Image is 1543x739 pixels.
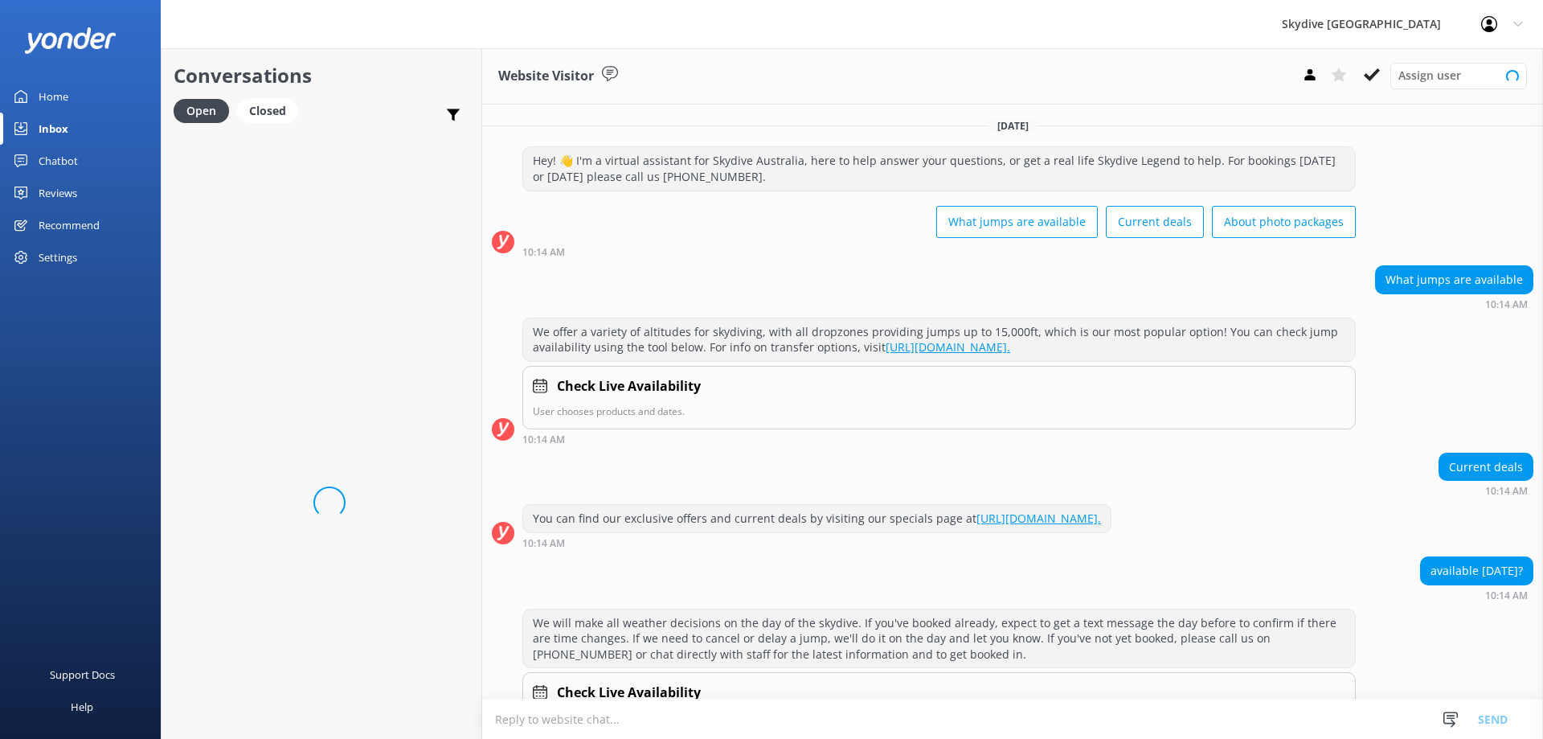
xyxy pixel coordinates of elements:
[557,376,701,397] h4: Check Live Availability
[522,246,1356,257] div: Aug 28 2025 10:14am (UTC +10:00) Australia/Brisbane
[1421,557,1533,585] div: available [DATE]?
[39,113,68,145] div: Inbox
[39,241,77,273] div: Settings
[71,691,93,723] div: Help
[976,511,1101,526] a: [URL][DOMAIN_NAME].
[523,505,1111,532] div: You can find our exclusive offers and current deals by visiting our specials page at
[498,66,594,87] h3: Website Visitor
[522,537,1111,548] div: Aug 28 2025 10:14am (UTC +10:00) Australia/Brisbane
[936,206,1098,238] button: What jumps are available
[24,27,117,54] img: yonder-white-logo.png
[1212,206,1356,238] button: About photo packages
[1439,454,1533,481] div: Current deals
[1485,300,1528,310] strong: 10:14 AM
[1398,67,1461,84] span: Assign user
[1485,591,1528,601] strong: 10:14 AM
[174,101,237,119] a: Open
[174,99,229,123] div: Open
[557,683,701,704] h4: Check Live Availability
[237,99,298,123] div: Closed
[533,404,1345,419] p: User chooses products and dates.
[50,659,115,691] div: Support Docs
[174,60,469,91] h2: Conversations
[1420,589,1533,601] div: Aug 28 2025 10:14am (UTC +10:00) Australia/Brisbane
[39,177,77,209] div: Reviews
[1439,485,1533,496] div: Aug 28 2025 10:14am (UTC +10:00) Australia/Brisbane
[523,610,1355,668] div: We will make all weather decisions on the day of the skydive. If you've booked already, expect to...
[522,433,1356,445] div: Aug 28 2025 10:14am (UTC +10:00) Australia/Brisbane
[1485,487,1528,496] strong: 10:14 AM
[523,318,1355,361] div: We offer a variety of altitudes for skydiving, with all dropzones providing jumps up to 15,000ft,...
[988,119,1038,133] span: [DATE]
[1390,63,1527,88] div: Assign User
[39,80,68,113] div: Home
[522,539,565,548] strong: 10:14 AM
[1375,298,1533,310] div: Aug 28 2025 10:14am (UTC +10:00) Australia/Brisbane
[886,339,1010,355] a: [URL][DOMAIN_NAME].
[1106,206,1204,238] button: Current deals
[39,145,78,177] div: Chatbot
[1376,266,1533,294] div: What jumps are available
[522,248,565,257] strong: 10:14 AM
[39,209,100,241] div: Recommend
[523,147,1355,190] div: Hey! 👋 I'm a virtual assistant for Skydive Australia, here to help answer your questions, or get ...
[522,435,565,445] strong: 10:14 AM
[237,101,306,119] a: Closed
